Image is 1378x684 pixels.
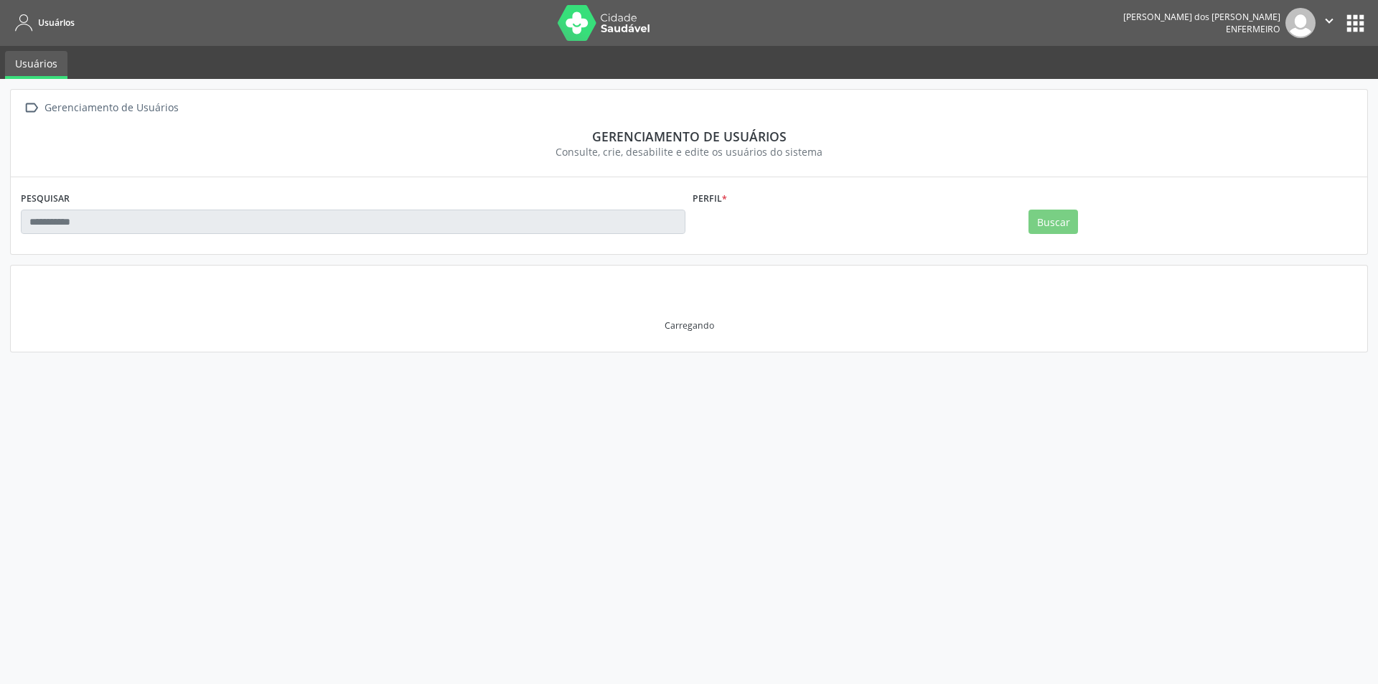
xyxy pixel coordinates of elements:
[10,11,75,34] a: Usuários
[1316,8,1343,38] button: 
[31,144,1347,159] div: Consulte, crie, desabilite e edite os usuários do sistema
[1285,8,1316,38] img: img
[38,17,75,29] span: Usuários
[693,187,727,210] label: Perfil
[1028,210,1078,234] button: Buscar
[1321,13,1337,29] i: 
[42,98,181,118] div: Gerenciamento de Usuários
[21,187,70,210] label: PESQUISAR
[1343,11,1368,36] button: apps
[31,128,1347,144] div: Gerenciamento de usuários
[21,98,181,118] a:  Gerenciamento de Usuários
[1226,23,1280,35] span: Enfermeiro
[21,98,42,118] i: 
[1123,11,1280,23] div: [PERSON_NAME] dos [PERSON_NAME]
[5,51,67,79] a: Usuários
[665,319,714,332] div: Carregando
